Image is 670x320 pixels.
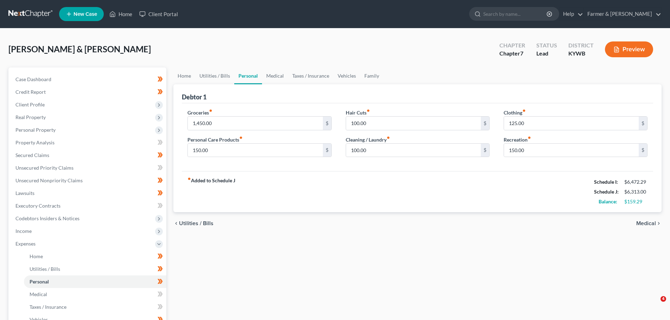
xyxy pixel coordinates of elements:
[10,162,166,174] a: Unsecured Priority Claims
[636,221,662,226] button: Medical chevron_right
[504,144,639,157] input: --
[10,187,166,200] a: Lawsuits
[24,301,166,313] a: Taxes / Insurance
[624,188,647,195] div: $6,313.00
[15,127,56,133] span: Personal Property
[360,67,383,84] a: Family
[182,93,206,101] div: Debtor 1
[15,102,45,107] span: Client Profile
[520,50,523,57] span: 7
[24,250,166,263] a: Home
[528,136,531,139] i: fiber_manual_record
[560,8,583,20] a: Help
[323,117,331,130] div: $
[288,67,333,84] a: Taxes / Insurance
[387,136,390,139] i: fiber_manual_record
[24,275,166,288] a: Personal
[646,296,663,313] iframe: Intercom live chat
[333,67,360,84] a: Vehicles
[15,215,79,221] span: Codebtors Insiders & Notices
[10,174,166,187] a: Unsecured Nonpriority Claims
[639,144,647,157] div: $
[639,117,647,130] div: $
[499,41,525,50] div: Chapter
[195,67,234,84] a: Utilities / Bills
[30,304,66,310] span: Taxes / Insurance
[187,177,235,207] strong: Added to Schedule J
[536,50,557,58] div: Lead
[15,228,32,234] span: Income
[188,144,323,157] input: --
[522,109,526,112] i: fiber_manual_record
[136,8,181,20] a: Client Portal
[568,50,594,58] div: KYWB
[15,89,46,95] span: Credit Report
[661,296,666,302] span: 4
[10,73,166,86] a: Case Dashboard
[173,221,179,226] i: chevron_left
[209,109,212,112] i: fiber_manual_record
[656,221,662,226] i: chevron_right
[15,203,60,209] span: Executory Contracts
[346,144,481,157] input: --
[536,41,557,50] div: Status
[262,67,288,84] a: Medical
[74,12,97,17] span: New Case
[624,198,647,205] div: $159.29
[179,221,213,226] span: Utilities / Bills
[15,139,55,145] span: Property Analysis
[187,177,191,181] i: fiber_manual_record
[173,67,195,84] a: Home
[568,41,594,50] div: District
[188,117,323,130] input: --
[346,117,481,130] input: --
[187,109,212,116] label: Groceries
[30,279,49,285] span: Personal
[106,8,136,20] a: Home
[624,178,647,185] div: $6,472.29
[30,266,60,272] span: Utilities / Bills
[346,136,390,143] label: Cleaning / Laundry
[15,165,74,171] span: Unsecured Priority Claims
[10,200,166,212] a: Executory Contracts
[481,144,489,157] div: $
[8,44,151,54] span: [PERSON_NAME] & [PERSON_NAME]
[504,117,639,130] input: --
[15,190,34,196] span: Lawsuits
[605,41,653,57] button: Preview
[366,109,370,112] i: fiber_manual_record
[24,263,166,275] a: Utilities / Bills
[599,198,617,204] strong: Balance:
[15,152,49,158] span: Secured Claims
[499,50,525,58] div: Chapter
[187,136,243,143] label: Personal Care Products
[481,117,489,130] div: $
[594,189,619,195] strong: Schedule J:
[15,114,46,120] span: Real Property
[15,177,83,183] span: Unsecured Nonpriority Claims
[239,136,243,139] i: fiber_manual_record
[15,76,51,82] span: Case Dashboard
[584,8,661,20] a: Farmer & [PERSON_NAME]
[24,288,166,301] a: Medical
[10,136,166,149] a: Property Analysis
[323,144,331,157] div: $
[15,241,36,247] span: Expenses
[636,221,656,226] span: Medical
[10,149,166,162] a: Secured Claims
[173,221,213,226] button: chevron_left Utilities / Bills
[483,7,548,20] input: Search by name...
[504,136,531,143] label: Recreation
[504,109,526,116] label: Clothing
[234,67,262,84] a: Personal
[594,179,618,185] strong: Schedule I:
[346,109,370,116] label: Hair Cuts
[30,253,43,259] span: Home
[10,86,166,98] a: Credit Report
[30,291,47,297] span: Medical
